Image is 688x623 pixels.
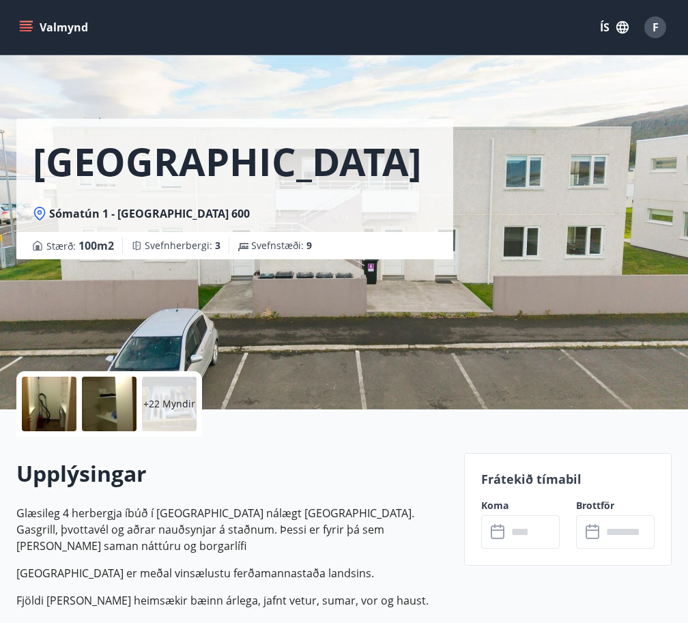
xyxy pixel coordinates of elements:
h2: Upplýsingar [16,459,448,489]
span: Sómatún 1 - [GEOGRAPHIC_DATA] 600 [49,206,250,221]
span: Svefnherbergi : [145,239,220,252]
span: Svefnstæði : [251,239,312,252]
button: menu [16,15,94,40]
span: Stærð : [46,237,114,254]
button: ÍS [592,15,636,40]
p: Glæsileg 4 herbergja íbúð í [GEOGRAPHIC_DATA] nálægt [GEOGRAPHIC_DATA]. Gasgrill, þvottavél og að... [16,505,448,554]
p: Fjöldi [PERSON_NAME] heimsækir bæinn árlega, jafnt vetur, sumar, vor og haust. [16,592,448,609]
span: F [653,20,659,35]
label: Brottför [576,499,655,512]
span: 3 [215,239,220,252]
span: 9 [306,239,312,252]
p: Frátekið tímabil [481,470,655,488]
p: [GEOGRAPHIC_DATA] er meðal vinsælustu ferðamannastaða landsins. [16,565,448,581]
p: +22 Myndir [143,397,195,411]
label: Koma [481,499,560,512]
button: F [639,11,672,44]
h1: [GEOGRAPHIC_DATA] [33,135,422,187]
span: 100 m2 [78,238,114,253]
